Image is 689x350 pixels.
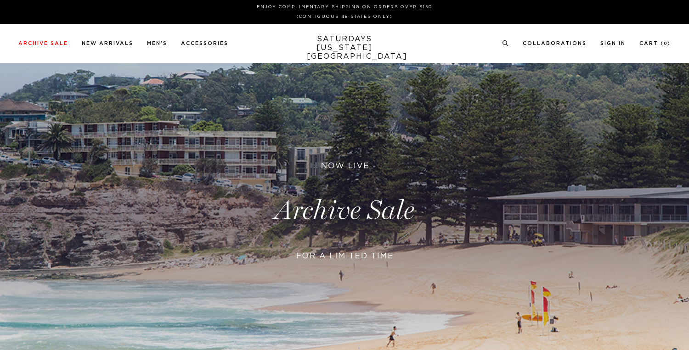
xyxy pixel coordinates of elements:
[82,41,133,46] a: New Arrivals
[639,41,671,46] a: Cart (0)
[22,4,667,11] p: Enjoy Complimentary Shipping on Orders Over $150
[147,41,167,46] a: Men's
[181,41,228,46] a: Accessories
[664,42,667,46] small: 0
[307,35,383,61] a: SATURDAYS[US_STATE][GEOGRAPHIC_DATA]
[18,41,68,46] a: Archive Sale
[22,13,667,20] p: (Contiguous 48 States Only)
[600,41,626,46] a: Sign In
[523,41,587,46] a: Collaborations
